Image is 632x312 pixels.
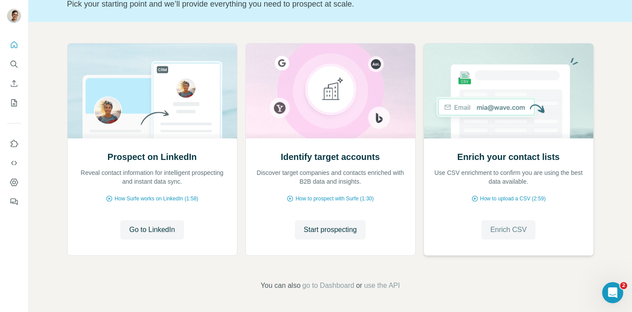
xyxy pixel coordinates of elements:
[7,155,21,171] button: Use Surfe API
[261,280,301,291] span: You can also
[255,168,406,186] p: Discover target companies and contacts enriched with B2B data and insights.
[295,220,366,239] button: Start prospecting
[7,174,21,190] button: Dashboard
[129,225,175,235] span: Go to LinkedIn
[7,9,21,23] img: Avatar
[7,95,21,111] button: My lists
[7,76,21,91] button: Enrich CSV
[281,151,380,163] h2: Identify target accounts
[7,56,21,72] button: Search
[480,195,546,203] span: How to upload a CSV (2:59)
[7,37,21,53] button: Quick start
[620,282,627,289] span: 2
[481,220,535,239] button: Enrich CSV
[424,44,594,138] img: Enrich your contact lists
[115,195,198,203] span: How Surfe works on LinkedIn (1:58)
[7,194,21,210] button: Feedback
[457,151,560,163] h2: Enrich your contact lists
[433,168,585,186] p: Use CSV enrichment to confirm you are using the best data available.
[108,151,197,163] h2: Prospect on LinkedIn
[295,195,373,203] span: How to prospect with Surfe (1:30)
[245,44,416,138] img: Identify target accounts
[490,225,527,235] span: Enrich CSV
[364,280,400,291] button: use the API
[356,280,362,291] span: or
[302,280,354,291] button: go to Dashboard
[120,220,183,239] button: Go to LinkedIn
[67,44,237,138] img: Prospect on LinkedIn
[76,168,228,186] p: Reveal contact information for intelligent prospecting and instant data sync.
[602,282,623,303] iframe: Intercom live chat
[7,136,21,152] button: Use Surfe on LinkedIn
[304,225,357,235] span: Start prospecting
